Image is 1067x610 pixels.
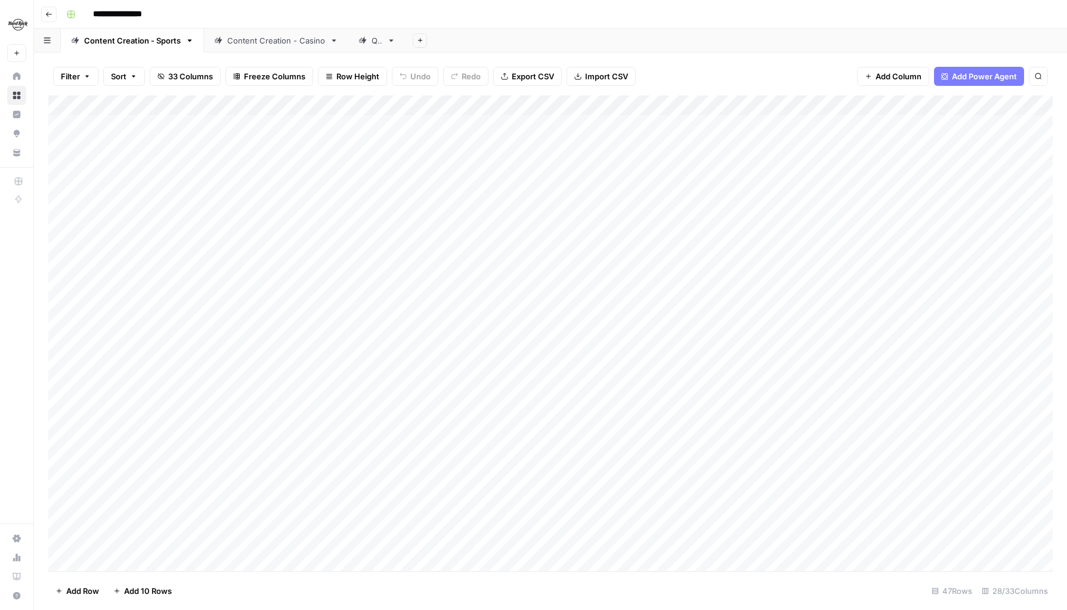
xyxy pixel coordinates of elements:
[84,35,181,47] div: Content Creation - Sports
[876,70,921,82] span: Add Column
[392,67,438,86] button: Undo
[7,14,29,35] img: Hard Rock Digital Logo
[372,35,382,47] div: QA
[225,67,313,86] button: Freeze Columns
[53,67,98,86] button: Filter
[7,529,26,548] a: Settings
[348,29,406,52] a: QA
[124,585,172,597] span: Add 10 Rows
[48,581,106,600] button: Add Row
[585,70,628,82] span: Import CSV
[111,70,126,82] span: Sort
[512,70,554,82] span: Export CSV
[977,581,1053,600] div: 28/33 Columns
[66,585,99,597] span: Add Row
[61,29,204,52] a: Content Creation - Sports
[934,67,1024,86] button: Add Power Agent
[7,67,26,86] a: Home
[7,567,26,586] a: Learning Hub
[443,67,488,86] button: Redo
[318,67,387,86] button: Row Height
[567,67,636,86] button: Import CSV
[336,70,379,82] span: Row Height
[493,67,562,86] button: Export CSV
[952,70,1017,82] span: Add Power Agent
[462,70,481,82] span: Redo
[168,70,213,82] span: 33 Columns
[227,35,325,47] div: Content Creation - Casino
[150,67,221,86] button: 33 Columns
[927,581,977,600] div: 47 Rows
[61,70,80,82] span: Filter
[7,548,26,567] a: Usage
[7,124,26,143] a: Opportunities
[244,70,305,82] span: Freeze Columns
[7,86,26,105] a: Browse
[7,10,26,39] button: Workspace: Hard Rock Digital
[410,70,431,82] span: Undo
[7,143,26,162] a: Your Data
[7,105,26,124] a: Insights
[7,586,26,605] button: Help + Support
[103,67,145,86] button: Sort
[106,581,179,600] button: Add 10 Rows
[204,29,348,52] a: Content Creation - Casino
[857,67,929,86] button: Add Column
